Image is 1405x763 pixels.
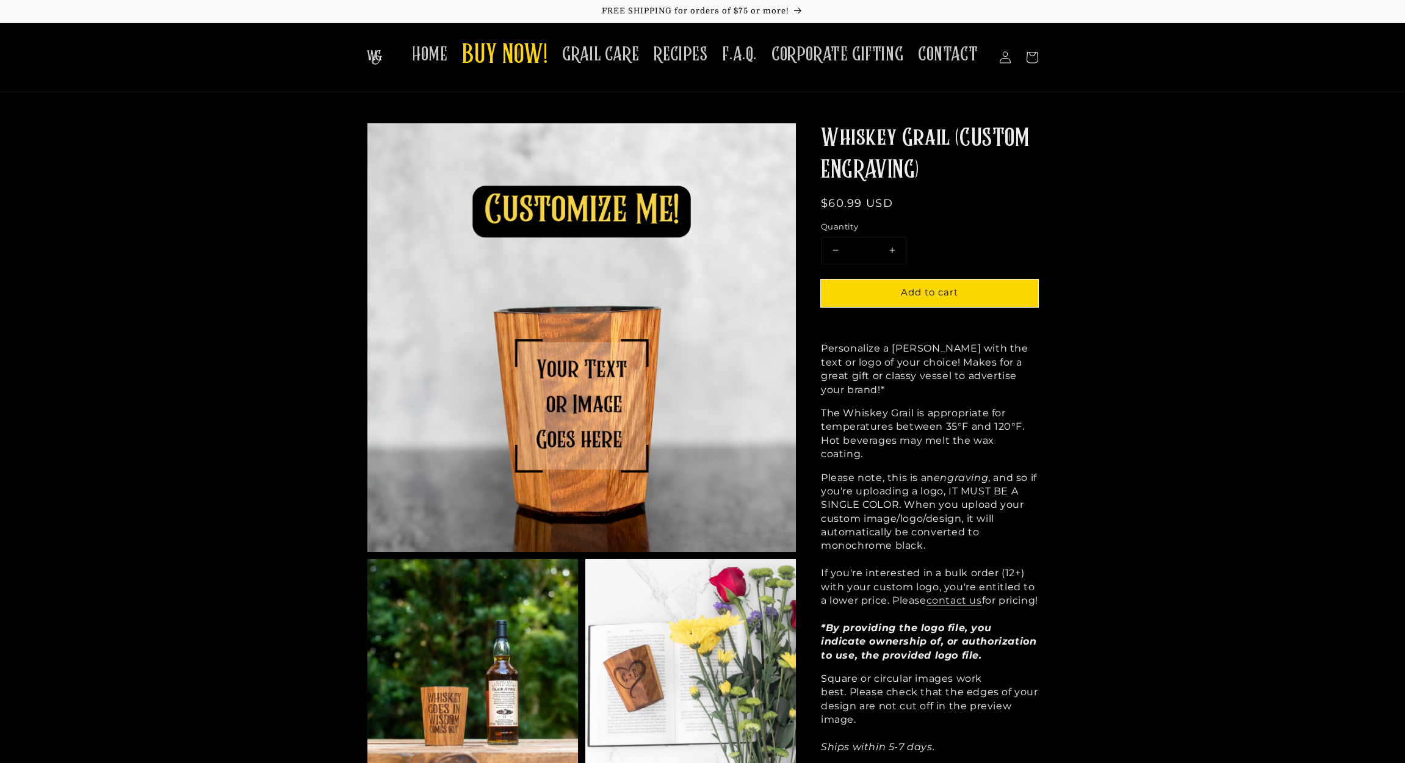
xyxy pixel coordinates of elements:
button: Add to cart [821,280,1038,307]
em: engraving [934,472,988,483]
a: F.A.Q. [715,35,764,74]
span: F.A.Q. [722,43,757,67]
em: Ships within 5-7 days. [821,741,934,753]
a: GRAIL CARE [555,35,646,74]
span: The Whiskey Grail is appropriate for temperatures between 35°F and 120°F. Hot beverages may melt ... [821,407,1025,460]
span: $60.99 USD [821,197,893,210]
label: Quantity [821,221,1038,233]
span: CORPORATE GIFTING [771,43,903,67]
em: *By providing the logo file, you indicate ownership of, or authorization to use, the provided log... [821,622,1036,661]
img: The Whiskey Grail [367,50,382,65]
span: HOME [412,43,447,67]
span: CONTACT [918,43,978,67]
span: Add to cart [901,286,958,298]
a: contact us [926,595,982,606]
p: Personalize a [PERSON_NAME] with the text or logo of your choice! Makes for a great gift or class... [821,342,1038,397]
p: Please note, this is an , and so if you're uploading a logo, IT MUST BE A SINGLE COLOR. When you ... [821,471,1038,662]
h1: Whiskey Grail (CUSTOM ENGRAVING) [821,123,1038,186]
a: RECIPES [646,35,715,74]
a: BUY NOW! [455,32,555,80]
span: BUY NOW! [462,39,547,73]
a: CORPORATE GIFTING [764,35,911,74]
p: Square or circular images work best. Please check that the edges of your design are not cut off i... [821,672,1038,754]
p: FREE SHIPPING for orders of $75 or more! [12,6,1393,16]
span: RECIPES [654,43,707,67]
span: GRAIL CARE [562,43,639,67]
a: CONTACT [911,35,985,74]
a: HOME [405,35,455,74]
